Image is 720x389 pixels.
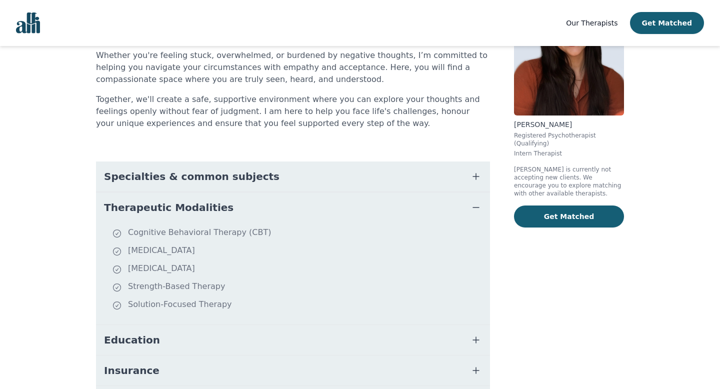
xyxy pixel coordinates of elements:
p: Registered Psychotherapist (Qualifying) [514,131,624,147]
button: Insurance [96,355,490,385]
li: Cognitive Behavioral Therapy (CBT) [112,226,486,240]
button: Get Matched [514,205,624,227]
button: Get Matched [630,12,704,34]
span: Therapeutic Modalities [104,200,233,214]
button: Therapeutic Modalities [96,192,490,222]
button: Education [96,325,490,355]
span: Insurance [104,363,159,377]
span: Specialties & common subjects [104,169,279,183]
button: Specialties & common subjects [96,161,490,191]
span: Our Therapists [566,19,617,27]
p: [PERSON_NAME] is currently not accepting new clients. We encourage you to explore matching with o... [514,165,624,197]
p: Whether you're feeling stuck, overwhelmed, or burdened by negative thoughts, I’m committed to hel... [96,49,490,85]
li: Strength-Based Therapy [112,280,486,294]
li: [MEDICAL_DATA] [112,262,486,276]
p: Together, we'll create a safe, supportive environment where you can explore your thoughts and fee... [96,93,490,129]
span: Education [104,333,160,347]
p: [PERSON_NAME] [514,119,624,129]
a: Our Therapists [566,17,617,29]
img: alli logo [16,12,40,33]
p: Intern Therapist [514,149,624,157]
li: Solution-Focused Therapy [112,298,486,312]
li: [MEDICAL_DATA] [112,244,486,258]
